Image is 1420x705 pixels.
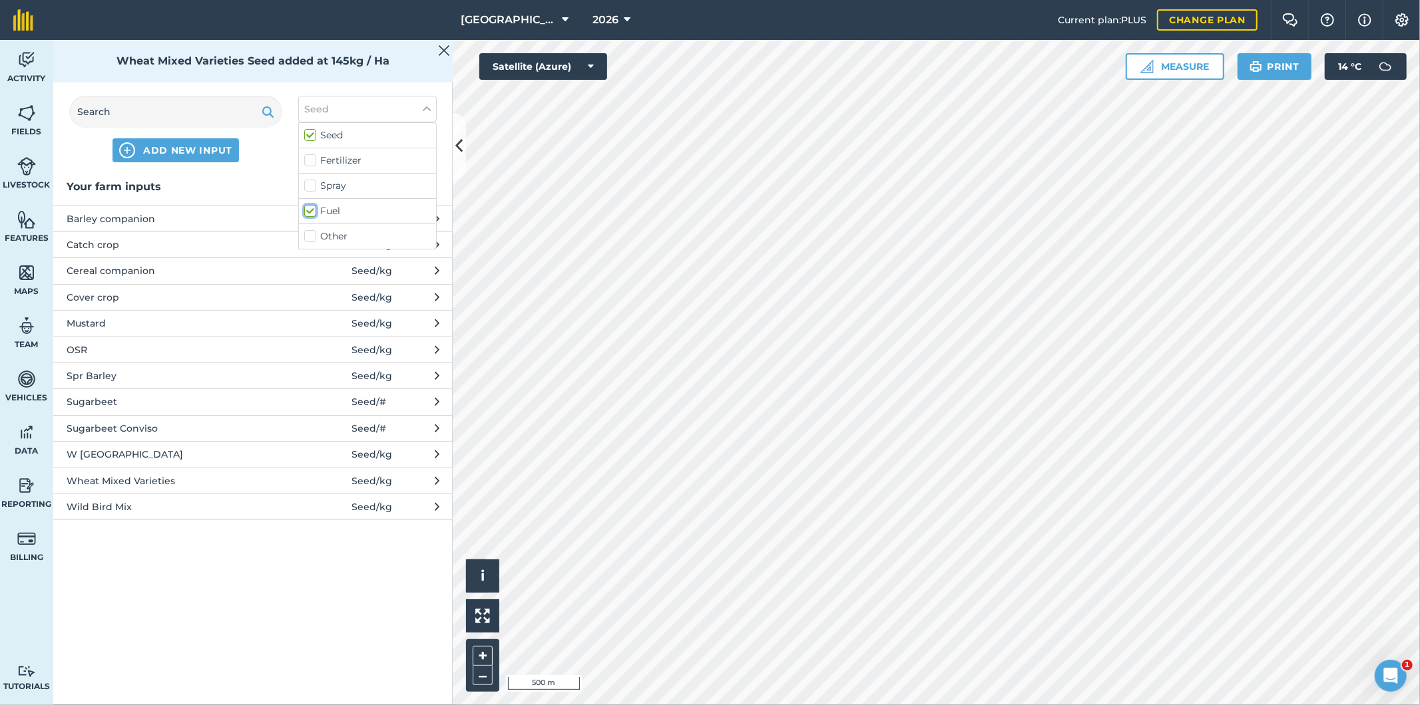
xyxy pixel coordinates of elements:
button: Measure [1126,53,1224,80]
button: Sugarbeet Conviso Seed/# [53,415,453,441]
button: Spr Barley Seed/kg [53,362,453,388]
span: Cover crop [67,290,284,305]
span: 14 ° C [1338,53,1361,80]
button: – [473,666,493,685]
button: Mustard Seed/kg [53,310,453,336]
span: Seed / kg [352,499,392,514]
iframe: Intercom live chat [1375,660,1407,692]
img: svg+xml;base64,PHN2ZyB4bWxucz0iaHR0cDovL3d3dy53My5vcmcvMjAwMC9zdmciIHdpZHRoPSIxOSIgaGVpZ2h0PSIyNC... [262,104,274,120]
span: Seed / kg [352,474,392,488]
span: Wild Bird Mix [67,499,284,514]
img: svg+xml;base64,PD94bWwgdmVyc2lvbj0iMS4wIiBlbmNvZGluZz0idXRmLTgiPz4KPCEtLSBHZW5lcmF0b3I6IEFkb2JlIE... [17,316,36,336]
span: W [GEOGRAPHIC_DATA] [67,447,284,462]
button: Catch crop Seed/kg [53,231,453,257]
span: Seed / kg [352,290,392,305]
img: A cog icon [1394,13,1410,27]
button: Seed [298,96,437,122]
img: fieldmargin Logo [13,9,33,31]
div: Wheat Mixed Varieties Seed added at 145kg / Ha [53,40,453,82]
img: Two speech bubbles overlapping with the left bubble in the forefront [1282,13,1298,27]
button: 14 °C [1325,53,1407,80]
span: Wheat Mixed Varieties [67,474,284,488]
span: Barley companion [67,211,284,226]
label: Fuel [304,204,431,218]
a: Change plan [1157,9,1258,31]
img: svg+xml;base64,PD94bWwgdmVyc2lvbj0iMS4wIiBlbmNvZGluZz0idXRmLTgiPz4KPCEtLSBHZW5lcmF0b3I6IEFkb2JlIE... [17,156,36,176]
label: Other [304,229,431,243]
span: Seed / kg [352,263,392,278]
button: Sugarbeet Seed/# [53,388,453,414]
span: i [481,567,485,584]
button: Print [1238,53,1312,80]
img: svg+xml;base64,PHN2ZyB4bWxucz0iaHR0cDovL3d3dy53My5vcmcvMjAwMC9zdmciIHdpZHRoPSIxNCIgaGVpZ2h0PSIyNC... [119,142,135,158]
span: Current plan : PLUS [1058,13,1146,27]
span: Spr Barley [67,368,284,383]
img: svg+xml;base64,PHN2ZyB4bWxucz0iaHR0cDovL3d3dy53My5vcmcvMjAwMC9zdmciIHdpZHRoPSI1NiIgaGVpZ2h0PSI2MC... [17,263,36,283]
img: Ruler icon [1140,60,1154,73]
h3: Your farm inputs [53,178,453,196]
span: OSR [67,343,284,357]
span: [GEOGRAPHIC_DATA] [461,12,557,28]
span: Seed / kg [352,343,392,357]
img: svg+xml;base64,PHN2ZyB4bWxucz0iaHR0cDovL3d3dy53My5vcmcvMjAwMC9zdmciIHdpZHRoPSI1NiIgaGVpZ2h0PSI2MC... [17,210,36,229]
img: svg+xml;base64,PD94bWwgdmVyc2lvbj0iMS4wIiBlbmNvZGluZz0idXRmLTgiPz4KPCEtLSBHZW5lcmF0b3I6IEFkb2JlIE... [17,665,36,678]
span: Seed / kg [352,447,392,462]
span: Sugarbeet Conviso [67,421,284,436]
button: Cover crop Seed/kg [53,284,453,310]
button: Cereal companion Seed/kg [53,257,453,283]
img: svg+xml;base64,PD94bWwgdmVyc2lvbj0iMS4wIiBlbmNvZGluZz0idXRmLTgiPz4KPCEtLSBHZW5lcmF0b3I6IEFkb2JlIE... [17,529,36,549]
span: Seed / # [352,421,386,436]
img: svg+xml;base64,PD94bWwgdmVyc2lvbj0iMS4wIiBlbmNvZGluZz0idXRmLTgiPz4KPCEtLSBHZW5lcmF0b3I6IEFkb2JlIE... [17,369,36,389]
img: svg+xml;base64,PHN2ZyB4bWxucz0iaHR0cDovL3d3dy53My5vcmcvMjAwMC9zdmciIHdpZHRoPSI1NiIgaGVpZ2h0PSI2MC... [17,103,36,123]
span: Mustard [67,316,284,331]
button: ADD NEW INPUT [113,138,239,162]
span: Seed / # [352,394,386,409]
img: svg+xml;base64,PD94bWwgdmVyc2lvbj0iMS4wIiBlbmNvZGluZz0idXRmLTgiPz4KPCEtLSBHZW5lcmF0b3I6IEFkb2JlIE... [17,422,36,442]
button: Wheat Mixed Varieties Seed/kg [53,468,453,493]
img: svg+xml;base64,PD94bWwgdmVyc2lvbj0iMS4wIiBlbmNvZGluZz0idXRmLTgiPz4KPCEtLSBHZW5lcmF0b3I6IEFkb2JlIE... [1372,53,1399,80]
span: Seed / kg [352,316,392,331]
img: svg+xml;base64,PHN2ZyB4bWxucz0iaHR0cDovL3d3dy53My5vcmcvMjAwMC9zdmciIHdpZHRoPSIyMiIgaGVpZ2h0PSIzMC... [438,43,450,59]
span: Seed [304,102,329,116]
span: 1 [1402,660,1413,670]
button: Barley companion Seed/kg [53,206,453,231]
img: svg+xml;base64,PHN2ZyB4bWxucz0iaHR0cDovL3d3dy53My5vcmcvMjAwMC9zdmciIHdpZHRoPSIxOSIgaGVpZ2h0PSIyNC... [1250,59,1262,74]
img: svg+xml;base64,PD94bWwgdmVyc2lvbj0iMS4wIiBlbmNvZGluZz0idXRmLTgiPz4KPCEtLSBHZW5lcmF0b3I6IEFkb2JlIE... [17,476,36,495]
label: Spray [304,179,431,193]
label: Fertilizer [304,154,431,168]
input: Search [69,96,282,128]
button: Satellite (Azure) [479,53,607,80]
img: A question mark icon [1319,13,1335,27]
img: svg+xml;base64,PHN2ZyB4bWxucz0iaHR0cDovL3d3dy53My5vcmcvMjAwMC9zdmciIHdpZHRoPSIxNyIgaGVpZ2h0PSIxNy... [1358,12,1371,28]
span: Catch crop [67,237,284,252]
span: Seed / kg [352,368,392,383]
button: Wild Bird Mix Seed/kg [53,493,453,519]
button: i [466,559,499,593]
label: Seed [304,128,431,142]
span: 2026 [592,12,618,28]
span: Sugarbeet [67,394,284,409]
button: W [GEOGRAPHIC_DATA] Seed/kg [53,441,453,467]
button: + [473,646,493,666]
span: Cereal companion [67,263,284,278]
img: svg+xml;base64,PD94bWwgdmVyc2lvbj0iMS4wIiBlbmNvZGluZz0idXRmLTgiPz4KPCEtLSBHZW5lcmF0b3I6IEFkb2JlIE... [17,50,36,70]
img: Four arrows, one pointing top left, one top right, one bottom right and the last bottom left [475,609,490,623]
button: OSR Seed/kg [53,337,453,362]
span: ADD NEW INPUT [143,144,232,157]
